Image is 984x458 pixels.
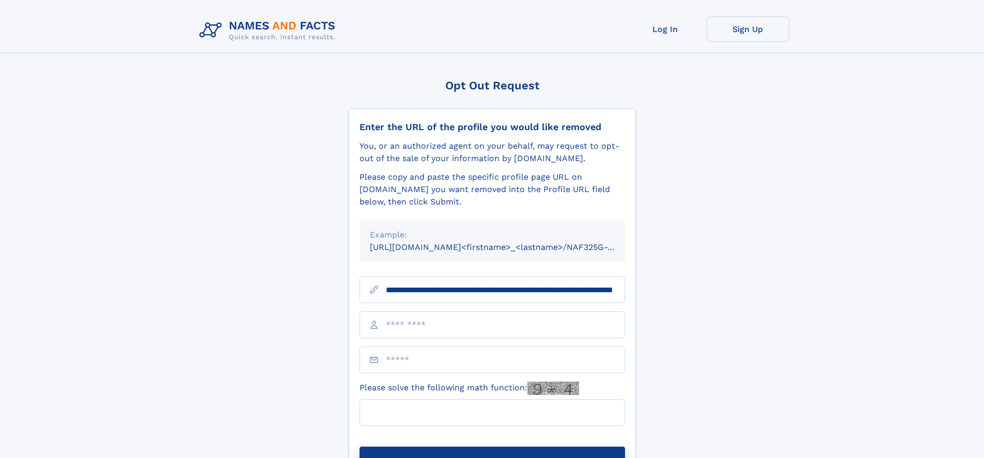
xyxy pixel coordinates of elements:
[707,17,789,42] a: Sign Up
[370,229,615,241] div: Example:
[195,17,344,44] img: Logo Names and Facts
[370,242,645,252] small: [URL][DOMAIN_NAME]<firstname>_<lastname>/NAF325G-xxxxxxxx
[349,79,636,92] div: Opt Out Request
[360,140,625,165] div: You, or an authorized agent on your behalf, may request to opt-out of the sale of your informatio...
[360,171,625,208] div: Please copy and paste the specific profile page URL on [DOMAIN_NAME] you want removed into the Pr...
[360,121,625,133] div: Enter the URL of the profile you would like removed
[360,382,579,395] label: Please solve the following math function:
[624,17,707,42] a: Log In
